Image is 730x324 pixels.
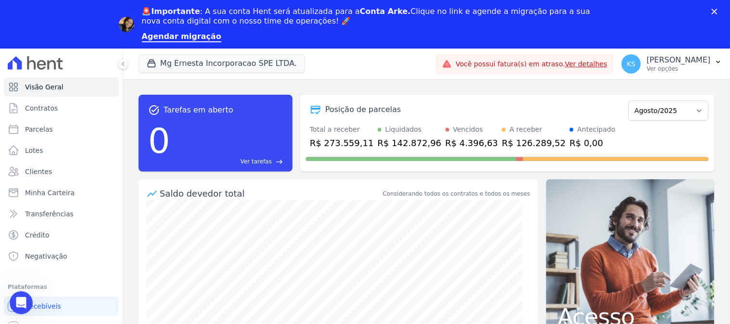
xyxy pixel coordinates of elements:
[25,103,58,113] span: Contratos
[360,7,411,16] b: Conta Arke.
[25,301,61,311] span: Recebíveis
[148,116,170,166] div: 0
[4,204,119,224] a: Transferências
[8,281,115,293] div: Plataformas
[325,104,401,115] div: Posição de parcelas
[276,158,283,165] span: east
[25,125,53,134] span: Parcelas
[142,7,200,16] b: 🚨Importante
[174,157,283,166] a: Ver tarefas east
[647,55,711,65] p: [PERSON_NAME]
[310,137,374,150] div: R$ 273.559,11
[712,9,721,14] div: Fechar
[502,137,566,150] div: R$ 126.289,52
[4,183,119,202] a: Minha Carteira
[119,17,134,32] img: Profile image for Adriane
[627,61,636,67] span: KS
[25,209,74,219] span: Transferências
[565,60,608,68] a: Ver detalhes
[383,189,530,198] div: Considerando todos os contratos e todos os meses
[4,99,119,118] a: Contratos
[614,50,730,77] button: KS [PERSON_NAME] Ver opções
[456,59,607,69] span: Você possui fatura(s) em atraso.
[4,77,119,97] a: Visão Geral
[25,167,52,176] span: Clientes
[10,291,33,314] iframe: Intercom live chat
[25,82,64,92] span: Visão Geral
[310,125,374,135] div: Total a receber
[385,125,422,135] div: Liquidados
[142,32,221,42] a: Agendar migração
[164,104,233,116] span: Tarefas em aberto
[4,120,119,139] a: Parcelas
[4,247,119,266] a: Negativação
[510,125,542,135] div: A receber
[378,137,442,150] div: R$ 142.872,96
[453,125,483,135] div: Vencidos
[25,188,75,198] span: Minha Carteira
[25,230,50,240] span: Crédito
[160,187,381,200] div: Saldo devedor total
[647,65,711,73] p: Ver opções
[4,141,119,160] a: Lotes
[570,137,615,150] div: R$ 0,00
[4,225,119,245] a: Crédito
[142,7,596,26] div: : A sua conta Hent será atualizada para a Clique no link e agende a migração para a sua nova cont...
[25,146,43,155] span: Lotes
[4,297,119,316] a: Recebíveis
[241,157,272,166] span: Ver tarefas
[446,137,499,150] div: R$ 4.396,63
[4,162,119,181] a: Clientes
[139,54,305,73] button: Mg Ernesta Incorporacao SPE LTDA.
[25,251,67,261] span: Negativação
[577,125,615,135] div: Antecipado
[148,104,160,116] span: task_alt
